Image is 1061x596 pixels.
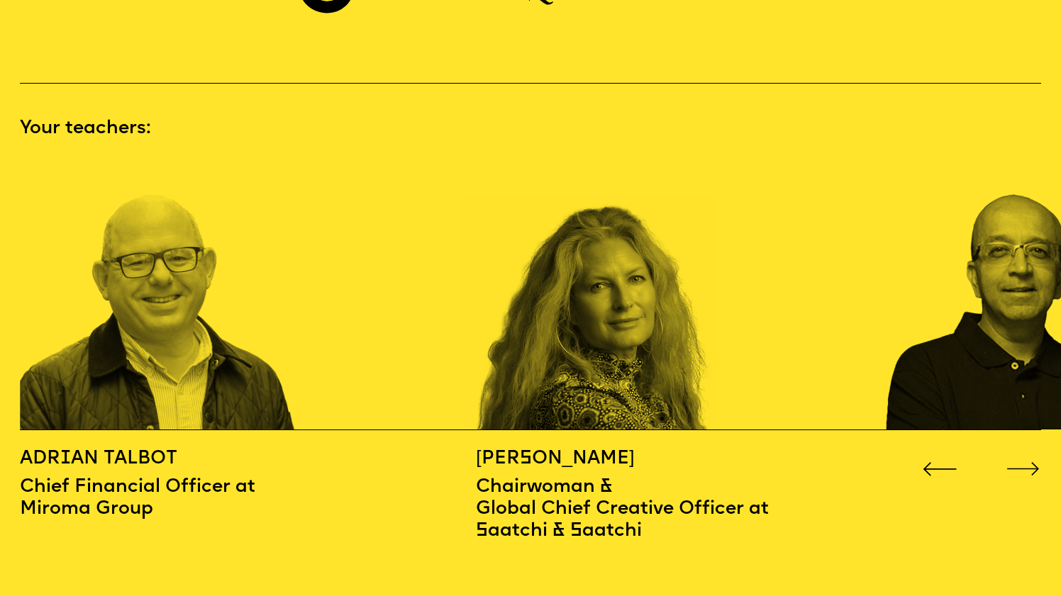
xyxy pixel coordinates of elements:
[476,447,885,472] p: [PERSON_NAME]
[923,457,957,471] button: Go to previous slide
[60,449,71,468] span: i
[20,447,476,472] p: Adr an Talbot
[1006,457,1041,471] button: Go to next slide
[476,472,885,543] p: Chairwoman & Global Chief Creative Officer at Saatchi & Saatchi
[20,117,1041,142] p: Your teachers:
[20,472,476,521] p: Chief Financial Officer at Miroma Group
